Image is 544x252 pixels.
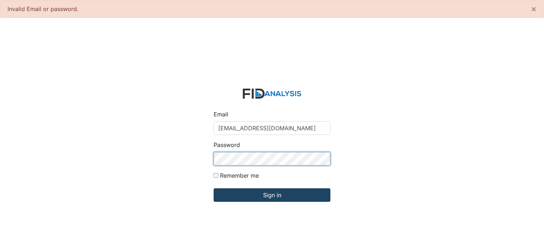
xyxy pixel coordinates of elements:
[214,188,330,202] input: Sign in
[524,0,544,17] button: ×
[214,110,228,119] label: Email
[243,89,301,99] img: logo-2fc8c6e3336f68795322cb6e9a2b9007179b544421de10c17bdaae8622450297.svg
[214,141,240,149] label: Password
[220,171,259,180] label: Remember me
[531,4,537,14] span: ×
